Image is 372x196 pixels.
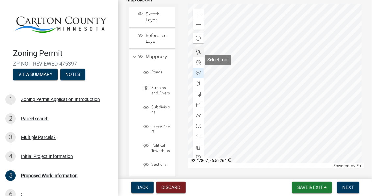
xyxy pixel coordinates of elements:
span: Sections [150,162,172,167]
span: Mapproxy [144,54,173,60]
div: Zoom in [193,9,204,19]
button: Discard [156,182,186,193]
span: Next [342,185,354,190]
div: Mapproxy [137,54,173,60]
div: 5 [5,170,16,181]
li: Lakes/Rivers [135,120,175,138]
div: Lakes/Rivers [142,124,172,134]
div: 3 [5,132,16,143]
wm-modal-confirm: Summary [13,72,58,78]
li: Subdivisions [135,101,175,119]
div: Streams and Rivers [142,85,172,96]
div: Select tool [205,55,231,65]
div: Powered by [332,163,364,168]
li: Reference Layer [129,29,175,49]
div: 2 [5,113,16,124]
span: Subdivisions [150,105,172,115]
span: Collapse [132,54,137,60]
li: Streams and Rivers [135,81,175,99]
span: Back [136,185,148,190]
div: Subdivisions [142,105,172,115]
img: Carlton County, Minnesota [13,4,108,42]
span: Save & Exit [297,185,323,190]
button: Back [131,182,154,193]
li: Roads [135,66,175,80]
span: Roads [150,70,172,75]
div: Proposed Work Information [21,173,78,178]
div: 4 [5,151,16,162]
li: Sections [135,158,175,173]
div: Initial Project Information [21,154,73,159]
div: Zoning Permit Application Introduction [21,97,100,102]
div: Zoom out [193,19,204,30]
button: Save & Exit [292,182,332,193]
a: Esri [356,163,362,168]
span: Lakes/Rivers [150,124,172,134]
div: Reference Layer [137,33,173,44]
div: Parcel search [21,116,49,121]
div: Find my location [193,33,204,43]
button: Notes [60,69,85,80]
div: Multiple Parcels? [21,135,56,140]
button: View Summary [13,69,58,80]
span: Political Townships [150,143,172,153]
span: Sketch Layer [144,11,173,23]
div: Political Townships [142,143,172,153]
span: Reference Layer [144,33,173,44]
h4: Zoning Permit [13,49,113,58]
button: Next [337,182,359,193]
div: Roads [142,70,172,76]
wm-modal-confirm: Notes [60,72,85,78]
span: ZP-NOT REVIEWED-475397 [13,61,105,67]
li: Political Townships [135,139,175,157]
li: Sketch Layer [129,7,175,27]
div: Sketch Layer [137,11,173,23]
span: Streams and Rivers [150,85,172,96]
li: Quarter Quarter [135,174,175,192]
div: 1 [5,94,16,105]
div: Sections [142,162,172,169]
